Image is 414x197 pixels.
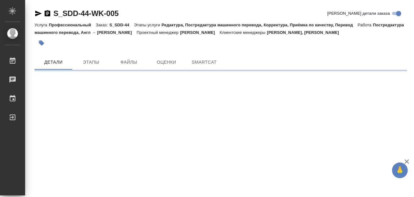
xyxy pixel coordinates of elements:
p: Работа [358,23,373,27]
span: [PERSON_NAME] детали заказа [327,10,390,17]
p: Постредактура машинного перевода, Англ → [PERSON_NAME] [35,23,404,35]
span: Этапы [76,58,106,66]
button: Добавить тэг [35,36,48,50]
p: Профессиональный [49,23,95,27]
p: S_SDD-44 [109,23,134,27]
p: Заказ: [96,23,109,27]
p: Клиентские менеджеры [220,30,267,35]
button: Скопировать ссылку [44,10,51,17]
a: S_SDD-44-WK-005 [53,9,119,18]
span: SmartCat [189,58,219,66]
p: [PERSON_NAME], [PERSON_NAME] [267,30,344,35]
span: Детали [38,58,68,66]
p: [PERSON_NAME] [180,30,220,35]
p: Редактура, Постредактура машинного перевода, Корректура, Приёмка по качеству, Перевод [161,23,357,27]
span: 🙏 [395,164,405,177]
span: Файлы [114,58,144,66]
button: Скопировать ссылку для ЯМессенджера [35,10,42,17]
button: 🙏 [392,162,408,178]
p: Услуга [35,23,49,27]
p: Проектный менеджер [137,30,180,35]
p: Этапы услуги [134,23,162,27]
span: Оценки [151,58,182,66]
